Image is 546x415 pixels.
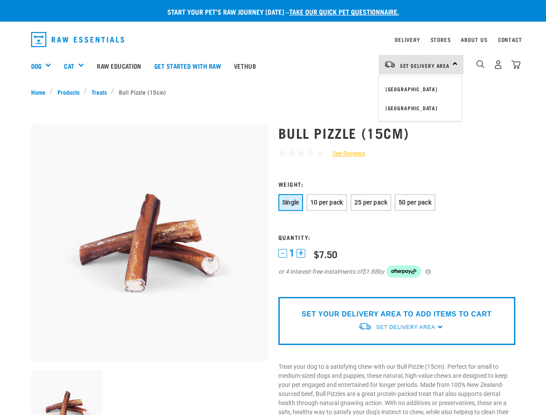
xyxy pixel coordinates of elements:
[31,32,125,47] img: Raw Essentials Logo
[314,249,337,259] div: $7.50
[395,38,420,41] a: Delivery
[494,60,503,69] img: user.png
[431,38,451,41] a: Stores
[511,60,520,69] img: home-icon@2x.png
[476,60,485,68] img: home-icon-1@2x.png
[362,267,378,276] span: $1.88
[288,148,295,158] span: ☆
[379,99,462,118] a: [GEOGRAPHIC_DATA]
[376,324,435,330] span: Set Delivery Area
[64,61,74,71] a: Cat
[278,265,515,278] div: or 4 interest-free instalments of by
[31,87,515,96] nav: breadcrumbs
[31,124,268,361] img: Bull Pizzle
[379,80,462,99] a: [GEOGRAPHIC_DATA]
[384,61,396,68] img: van-moving.png
[278,234,515,240] h3: Quantity:
[358,322,372,331] img: van-moving.png
[278,125,515,140] h1: Bull Pizzle (15cm)
[227,48,262,83] a: Vethub
[90,48,147,83] a: Raw Education
[399,199,431,206] span: 50 per pack
[289,249,294,258] span: 1
[278,181,515,187] h3: Weight:
[24,29,522,51] nav: dropdown navigation
[316,148,324,158] span: ☆
[351,194,391,211] button: 25 per pack
[289,10,399,13] a: take our quick pet questionnaire.
[498,38,522,41] a: Contact
[53,87,84,96] a: Products
[324,149,365,158] a: See Reviews
[148,48,227,83] a: Get started with Raw
[310,199,343,206] span: 10 per pack
[297,148,305,158] span: ☆
[31,61,42,71] a: Dog
[400,64,450,67] span: Set Delivery Area
[461,38,487,41] a: About Us
[302,309,492,319] p: SET YOUR DELIVERY AREA TO ADD ITEMS TO CART
[307,148,314,158] span: ☆
[282,199,299,206] span: Single
[278,148,286,158] span: ☆
[307,194,347,211] button: 10 per pack
[354,199,387,206] span: 25 per pack
[386,265,421,278] img: Afterpay
[297,249,305,258] button: +
[31,87,50,96] a: Home
[87,87,111,96] a: Treats
[395,194,435,211] button: 50 per pack
[278,249,287,258] button: -
[278,194,303,211] button: Single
